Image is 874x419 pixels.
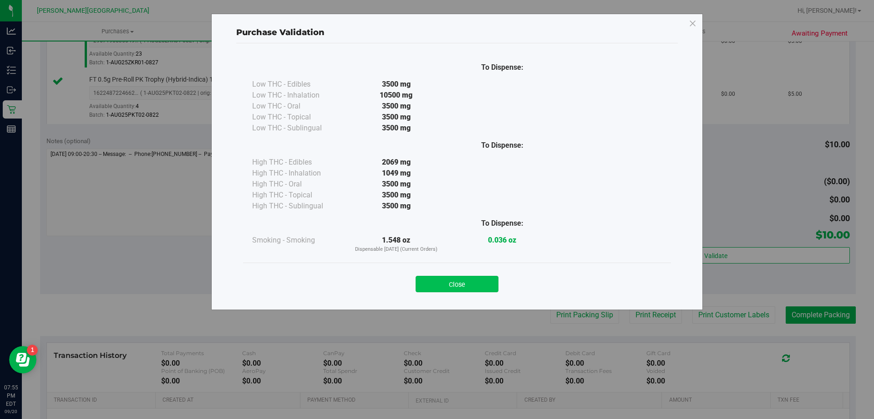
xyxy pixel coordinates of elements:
div: To Dispense: [449,140,555,151]
button: Close [416,276,498,292]
div: 3500 mg [343,112,449,123]
div: Low THC - Inhalation [252,90,343,101]
div: 10500 mg [343,90,449,101]
div: Low THC - Sublingual [252,123,343,134]
div: 3500 mg [343,201,449,212]
div: Low THC - Topical [252,112,343,123]
div: Low THC - Oral [252,101,343,112]
div: High THC - Inhalation [252,168,343,179]
div: 3500 mg [343,79,449,90]
div: To Dispense: [449,218,555,229]
div: Low THC - Edibles [252,79,343,90]
div: 1049 mg [343,168,449,179]
div: 3500 mg [343,190,449,201]
p: Dispensable [DATE] (Current Orders) [343,246,449,253]
iframe: Resource center [9,346,36,373]
div: High THC - Topical [252,190,343,201]
div: High THC - Oral [252,179,343,190]
span: Purchase Validation [236,27,325,37]
div: Smoking - Smoking [252,235,343,246]
div: High THC - Sublingual [252,201,343,212]
div: 3500 mg [343,101,449,112]
div: 2069 mg [343,157,449,168]
div: 3500 mg [343,179,449,190]
div: 3500 mg [343,123,449,134]
div: To Dispense: [449,62,555,73]
div: 1.548 oz [343,235,449,253]
div: High THC - Edibles [252,157,343,168]
iframe: Resource center unread badge [27,345,38,356]
strong: 0.036 oz [488,236,516,244]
